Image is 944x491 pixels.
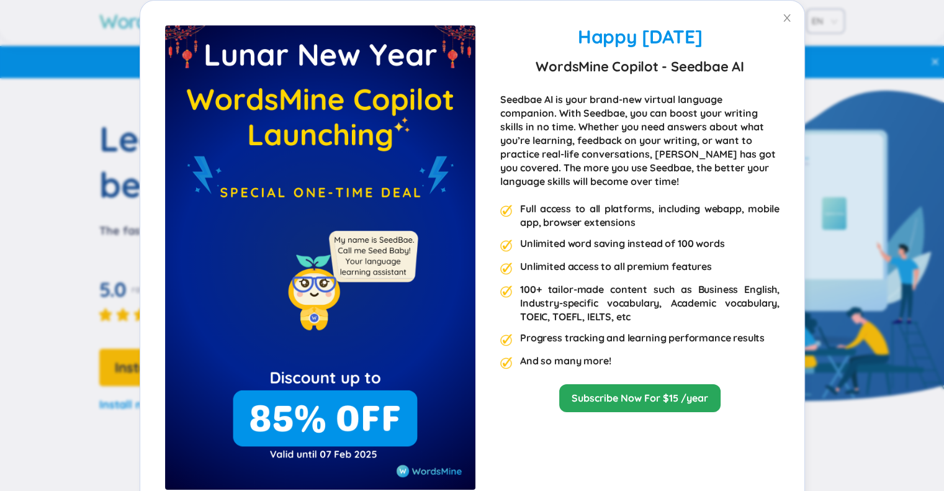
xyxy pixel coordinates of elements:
span: close [782,13,792,23]
div: And so many more! [520,354,611,369]
img: premium [500,286,513,298]
div: Progress tracking and learning performance results [520,331,765,346]
button: Subscribe Now For $15 /year [559,384,721,412]
img: premium [500,357,513,369]
div: Unlimited word saving instead of 100 words [520,236,724,252]
img: premium [500,263,513,275]
img: premium [500,240,513,252]
strong: WordsMine Copilot - Seedbae AI [536,55,744,78]
div: Full access to all platforms, including webapp, mobile app, browser extensions [520,202,780,229]
span: Happy [DATE] [577,25,701,48]
img: premium [500,334,513,346]
div: Seedbae AI is your brand-new virtual language companion. With Seedbae, you can boost your writing... [500,92,780,188]
button: Close [770,1,804,35]
div: 100+ tailor-made content such as Business English, Industry-specific vocabulary, Academic vocabul... [520,282,780,323]
div: Unlimited access to all premium features [520,259,712,275]
img: premium [165,25,475,490]
img: premium [500,205,513,217]
a: Subscribe Now For $15 /year [572,391,708,405]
